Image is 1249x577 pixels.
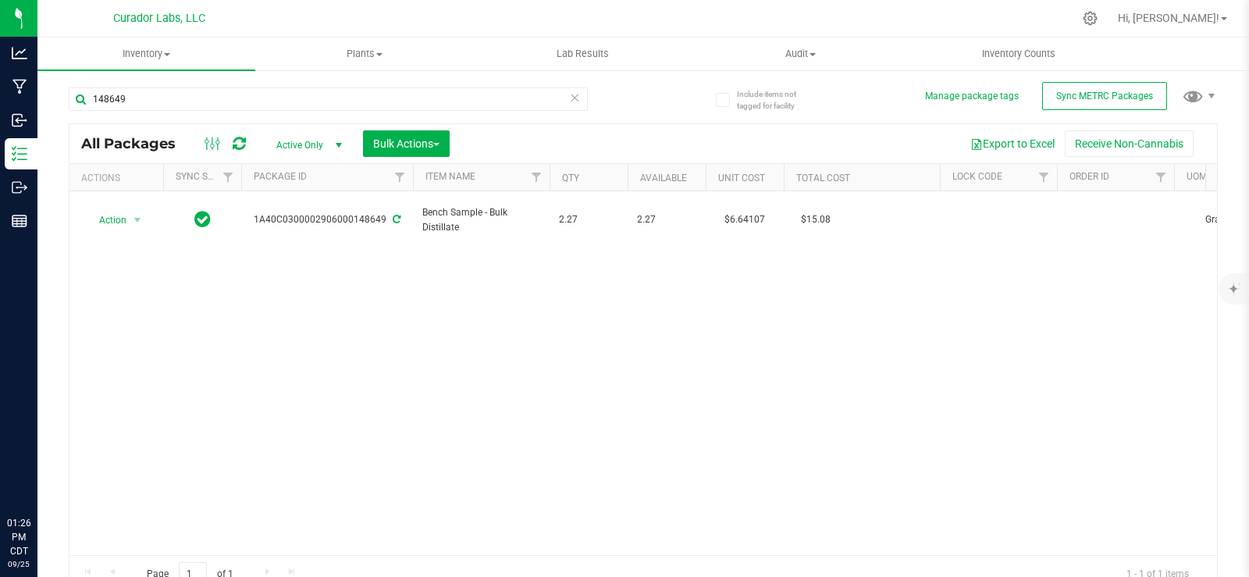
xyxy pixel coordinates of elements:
span: Lab Results [536,47,630,61]
a: Filter [387,164,413,191]
td: $6.64107 [706,191,784,249]
span: Bulk Actions [373,137,439,150]
button: Manage package tags [925,90,1019,103]
span: select [128,209,148,231]
span: All Packages [81,135,191,152]
span: In Sync [194,208,211,230]
a: Inventory [37,37,255,70]
button: Receive Non-Cannabis [1065,130,1194,157]
div: Actions [81,173,157,183]
span: Audit [692,47,909,61]
a: Available [640,173,687,183]
span: Inventory [37,47,255,61]
span: Bench Sample - Bulk Distillate [422,205,540,235]
inline-svg: Reports [12,213,27,229]
span: Plants [256,47,472,61]
a: UOM [1187,171,1207,182]
inline-svg: Manufacturing [12,79,27,94]
span: 2.27 [559,212,618,227]
span: Action [85,209,127,231]
button: Bulk Actions [363,130,450,157]
span: Sync METRC Packages [1056,91,1153,102]
p: 01:26 PM CDT [7,516,30,558]
div: Manage settings [1080,11,1100,26]
a: Audit [692,37,909,70]
iframe: Resource center unread badge [46,450,65,468]
a: Filter [215,164,241,191]
a: Inventory Counts [909,37,1127,70]
span: Hi, [PERSON_NAME]! [1118,12,1219,24]
input: Search Package ID, Item Name, SKU, Lot or Part Number... [69,87,588,111]
a: Order Id [1069,171,1109,182]
iframe: Resource center [16,452,62,499]
a: Lab Results [474,37,692,70]
a: Sync Status [176,171,236,182]
a: Filter [524,164,550,191]
a: Qty [562,173,579,183]
span: $15.08 [793,208,838,231]
span: Inventory Counts [961,47,1076,61]
div: 1A40C0300002906000148649 [239,212,415,227]
button: Sync METRC Packages [1042,82,1167,110]
span: 2.27 [637,212,696,227]
a: Plants [255,37,473,70]
inline-svg: Inbound [12,112,27,128]
a: Lock Code [952,171,1002,182]
span: Curador Labs, LLC [113,12,205,25]
inline-svg: Outbound [12,180,27,195]
span: Sync from Compliance System [390,214,400,225]
inline-svg: Analytics [12,45,27,61]
button: Export to Excel [960,130,1065,157]
a: Filter [1148,164,1174,191]
span: Include items not tagged for facility [737,88,815,112]
a: Unit Cost [718,173,765,183]
p: 09/25 [7,558,30,570]
span: Clear [569,87,580,108]
inline-svg: Inventory [12,146,27,162]
a: Total Cost [796,173,850,183]
a: Item Name [425,171,475,182]
a: Filter [1031,164,1057,191]
a: Package ID [254,171,307,182]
